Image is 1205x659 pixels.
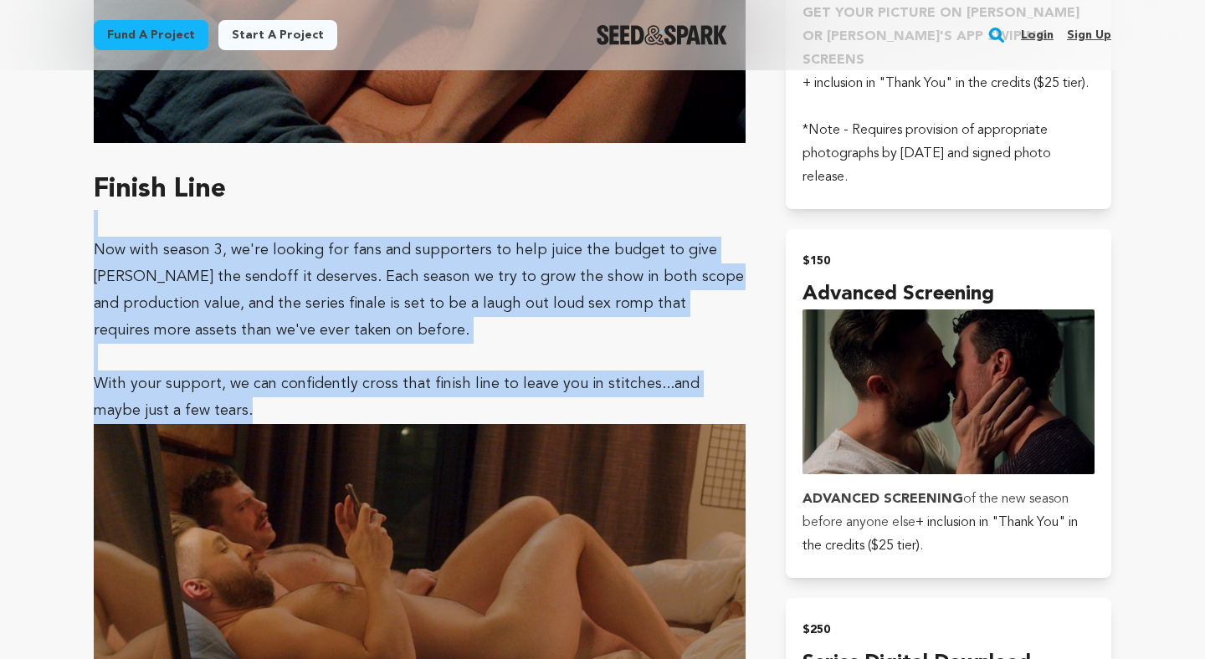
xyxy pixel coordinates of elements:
[94,370,746,424] p: With your support, we can confidently cross that finish line to leave you in stitches...and maybe...
[802,249,1095,273] h2: $150
[802,516,1078,553] span: + inclusion in "Thank You" in the credits ($25 tier).
[802,77,1089,90] span: + inclusion in "Thank You" in the credits ($25 tier).
[1021,22,1054,49] a: Login
[1067,22,1111,49] a: Sign up
[802,279,1095,309] h4: Advanced Screening
[94,20,208,50] a: Fund a project
[802,493,963,506] strong: ADVANCED SCREENING
[802,124,1051,184] span: *Note - Requires provision of appropriate photographs by [DATE] and signed photo release.
[802,309,1095,473] img: incentive
[218,20,337,50] a: Start a project
[94,170,746,210] h1: Finish Line
[94,237,746,344] p: Now with season 3, we're looking for fans and supporters to help juice the budget to give [PERSON...
[597,25,728,45] img: Seed&Spark Logo Dark Mode
[597,25,728,45] a: Seed&Spark Homepage
[802,488,1095,558] p: of the new season before anyone else
[786,229,1111,577] button: $150 Advanced Screening incentive ADVANCED SCREENINGof the new season before anyone else+ inclusi...
[802,618,1095,641] h2: $250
